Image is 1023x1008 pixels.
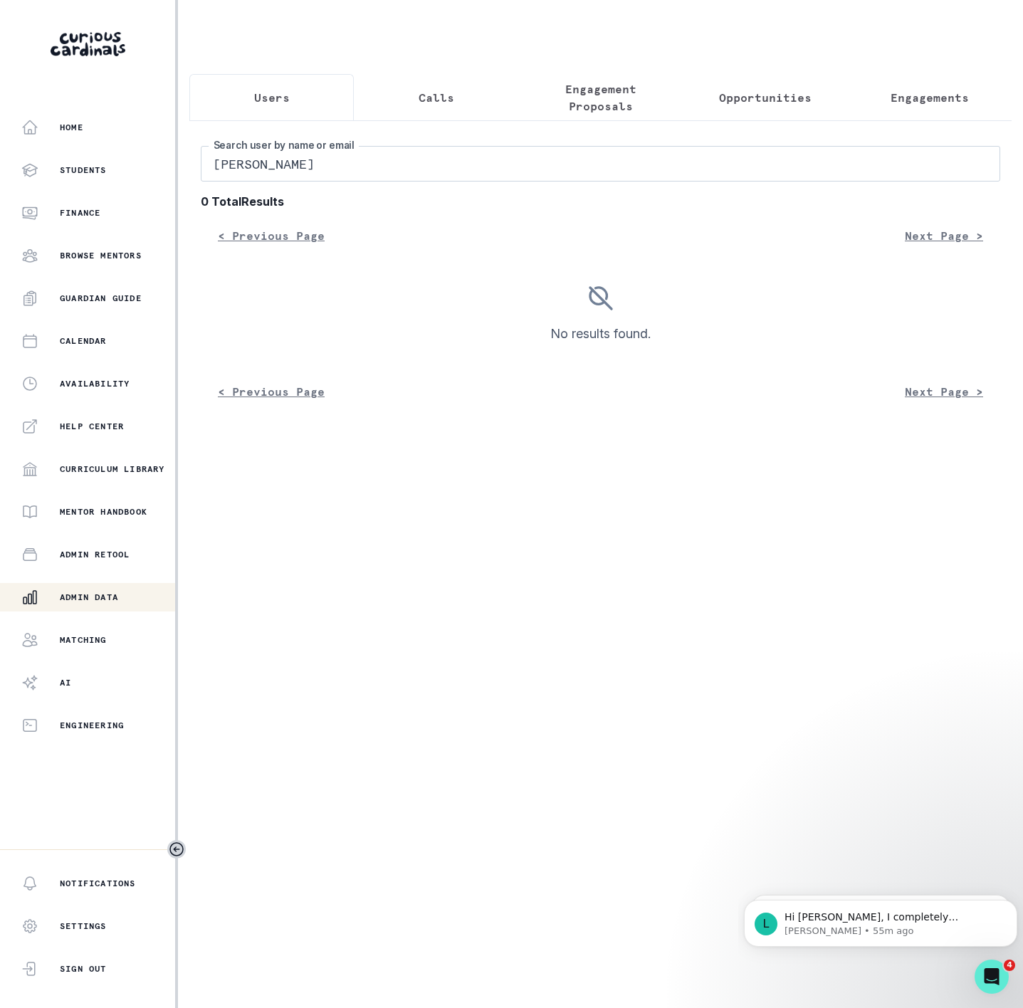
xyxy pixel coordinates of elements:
[254,89,290,106] p: Users
[60,207,100,219] p: Finance
[1004,960,1015,971] span: 4
[60,920,107,932] p: Settings
[550,324,651,343] p: No results found.
[60,677,71,688] p: AI
[60,122,83,133] p: Home
[60,506,147,518] p: Mentor Handbook
[888,221,1000,250] button: Next Page >
[60,421,124,432] p: Help Center
[60,963,107,975] p: Sign Out
[60,592,118,603] p: Admin Data
[60,463,165,475] p: Curriculum Library
[419,89,454,106] p: Calls
[60,293,142,304] p: Guardian Guide
[738,870,1023,970] iframe: Intercom notifications message
[201,193,1000,210] b: 0 Total Results
[975,960,1009,994] iframe: Intercom live chat
[888,377,1000,406] button: Next Page >
[719,89,812,106] p: Opportunities
[60,549,130,560] p: Admin Retool
[891,89,969,106] p: Engagements
[201,377,342,406] button: < Previous Page
[51,32,125,56] img: Curious Cardinals Logo
[60,634,107,646] p: Matching
[60,720,124,731] p: Engineering
[60,164,107,176] p: Students
[60,378,130,389] p: Availability
[201,221,342,250] button: < Previous Page
[60,335,107,347] p: Calendar
[167,840,186,859] button: Toggle sidebar
[530,80,671,115] p: Engagement Proposals
[60,250,142,261] p: Browse Mentors
[60,878,136,889] p: Notifications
